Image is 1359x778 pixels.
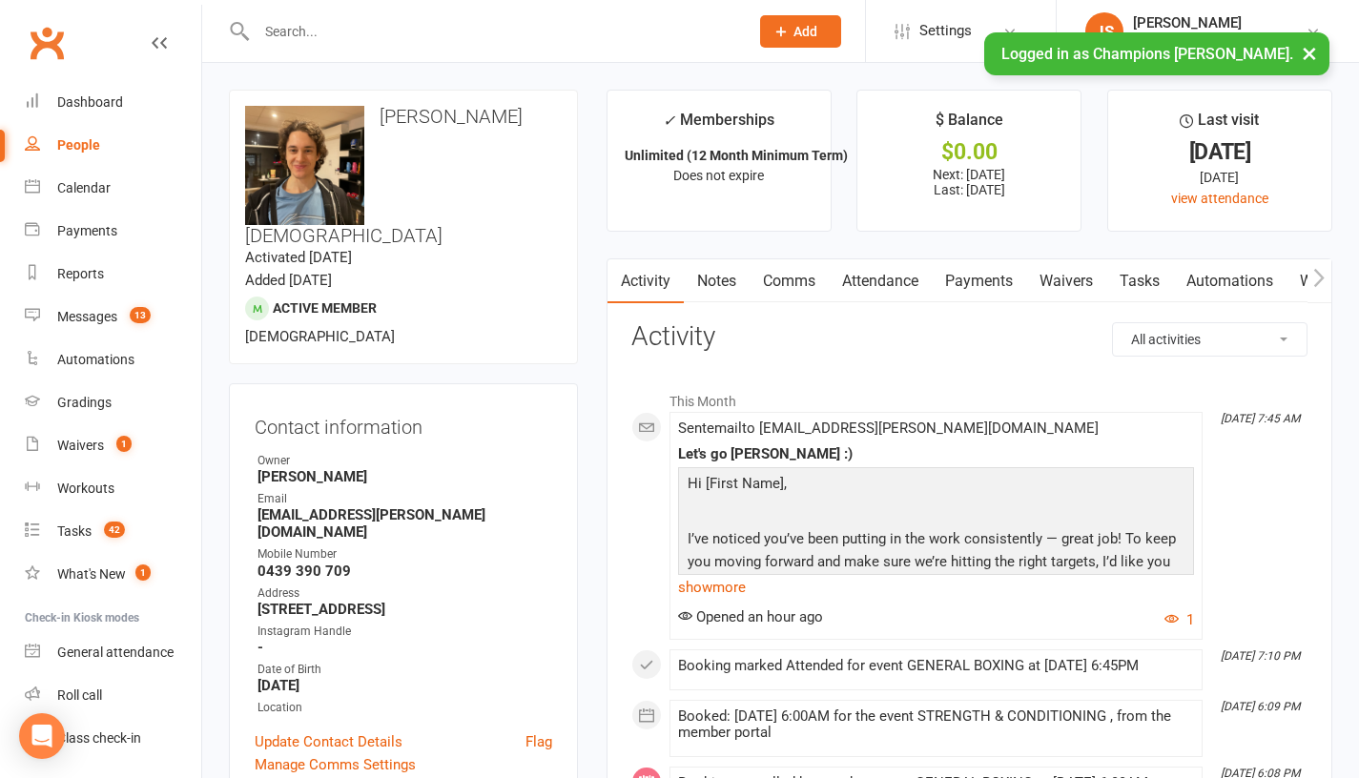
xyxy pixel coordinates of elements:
div: Instagram Handle [257,623,552,641]
h3: Activity [631,322,1308,352]
strong: [EMAIL_ADDRESS][PERSON_NAME][DOMAIN_NAME] [257,506,552,541]
a: What's New1 [25,553,201,596]
div: General attendance [57,645,174,660]
div: Booking marked Attended for event GENERAL BOXING at [DATE] 6:45PM [678,658,1194,674]
button: 1 [1164,608,1194,631]
div: Payments [57,223,117,238]
div: Let's go [PERSON_NAME] :) [678,446,1194,462]
a: Roll call [25,674,201,717]
div: Tasks [57,523,92,539]
div: Roll call [57,687,102,703]
a: Automations [25,338,201,381]
div: JS [1085,12,1123,51]
div: Calendar [57,180,111,195]
img: image1716370789.png [245,106,364,225]
button: × [1292,32,1327,73]
a: Waivers 1 [25,424,201,467]
i: ✓ [663,112,675,130]
a: Notes [684,259,750,303]
p: Hi [First Name], [683,472,1189,500]
span: 13 [130,307,151,323]
h3: Contact information [255,409,552,438]
i: [DATE] 6:09 PM [1221,700,1300,713]
a: Dashboard [25,81,201,124]
span: 42 [104,522,125,538]
a: Messages 13 [25,296,201,338]
a: Gradings [25,381,201,424]
div: $0.00 [875,142,1063,162]
span: Opened an hour ago [678,608,823,625]
a: Flag [525,730,552,753]
div: Class check-in [57,730,141,746]
div: Gradings [57,395,112,410]
div: What's New [57,566,126,582]
a: Manage Comms Settings [255,753,416,776]
div: Messages [57,309,117,324]
div: Reports [57,266,104,281]
span: Add [793,24,817,39]
strong: 0439 390 709 [257,563,552,580]
a: Update Contact Details [255,730,402,753]
time: Activated [DATE] [245,249,352,266]
li: This Month [631,381,1308,412]
div: Open Intercom Messenger [19,713,65,759]
a: show more [678,574,1194,601]
a: Waivers [1026,259,1106,303]
input: Search... [251,18,735,45]
div: [PERSON_NAME] [1133,14,1306,31]
strong: [PERSON_NAME] [257,468,552,485]
div: $ Balance [936,108,1003,142]
a: Attendance [829,259,932,303]
div: Mobile Number [257,545,552,563]
a: Payments [25,210,201,253]
span: Active member [273,300,377,316]
strong: [DATE] [257,677,552,694]
span: Sent email to [EMAIL_ADDRESS][PERSON_NAME][DOMAIN_NAME] [678,420,1099,437]
a: Calendar [25,167,201,210]
span: Logged in as Champions [PERSON_NAME]. [1001,45,1293,63]
i: [DATE] 7:45 AM [1221,412,1300,425]
div: Address [257,584,552,603]
div: Automations [57,352,134,367]
div: People [57,137,100,153]
p: Next: [DATE] Last: [DATE] [875,167,1063,197]
a: Automations [1173,259,1287,303]
div: Email [257,490,552,508]
div: Location [257,699,552,717]
a: People [25,124,201,167]
strong: [STREET_ADDRESS] [257,601,552,618]
span: 1 [135,564,151,581]
span: 1 [116,436,132,452]
time: Added [DATE] [245,272,332,289]
strong: Unlimited (12 Month Minimum Term) [625,148,848,163]
div: Booked: [DATE] 6:00AM for the event STRENGTH & CONDITIONING , from the member portal [678,708,1194,741]
span: [DEMOGRAPHIC_DATA] [245,328,395,345]
a: Tasks [1106,259,1173,303]
div: Memberships [663,108,774,143]
span: Does not expire [673,168,764,183]
a: Tasks 42 [25,510,201,553]
p: I’ve noticed you’ve been putting in the work consistently — great job! To keep you moving forward... [683,527,1189,601]
i: [DATE] 7:10 PM [1221,649,1300,663]
a: view attendance [1171,191,1268,206]
strong: - [257,639,552,656]
a: Comms [750,259,829,303]
div: Dashboard [57,94,123,110]
a: Reports [25,253,201,296]
a: Class kiosk mode [25,717,201,760]
a: Clubworx [23,19,71,67]
a: Payments [932,259,1026,303]
div: Champions [PERSON_NAME] [1133,31,1306,49]
div: Workouts [57,481,114,496]
a: Activity [607,259,684,303]
div: Waivers [57,438,104,453]
div: [DATE] [1125,142,1314,162]
button: Add [760,15,841,48]
div: [DATE] [1125,167,1314,188]
div: Date of Birth [257,661,552,679]
h3: [PERSON_NAME][DEMOGRAPHIC_DATA] [245,106,562,246]
div: Last visit [1180,108,1259,142]
div: Owner [257,452,552,470]
span: Settings [919,10,972,52]
a: General attendance kiosk mode [25,631,201,674]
